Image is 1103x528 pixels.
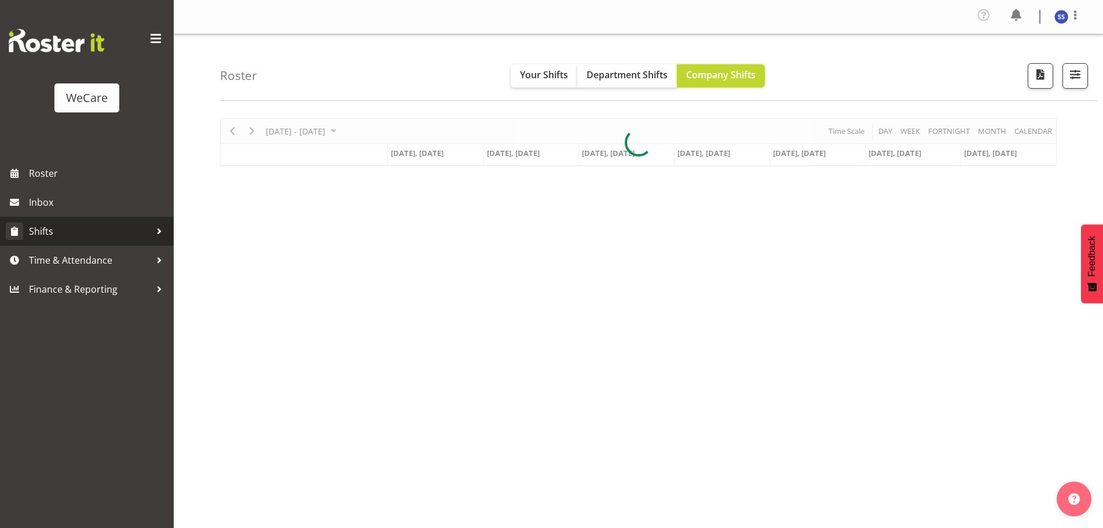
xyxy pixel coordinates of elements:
span: Your Shifts [520,68,568,81]
button: Feedback - Show survey [1081,224,1103,303]
img: savita-savita11083.jpg [1054,10,1068,24]
h4: Roster [220,69,257,82]
button: Your Shifts [511,64,577,88]
span: Shifts [29,223,151,240]
span: Finance & Reporting [29,281,151,298]
span: Time & Attendance [29,252,151,269]
img: help-xxl-2.png [1068,493,1080,505]
button: Download a PDF of the roster according to the set date range. [1028,63,1053,89]
span: Inbox [29,194,168,211]
button: Company Shifts [677,64,765,88]
button: Filter Shifts [1062,63,1088,89]
span: Department Shifts [587,68,668,81]
span: Company Shifts [686,68,756,81]
img: Rosterit website logo [9,29,104,52]
div: WeCare [66,89,108,107]
span: Feedback [1087,236,1097,276]
span: Roster [29,165,168,182]
button: Department Shifts [577,64,677,88]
